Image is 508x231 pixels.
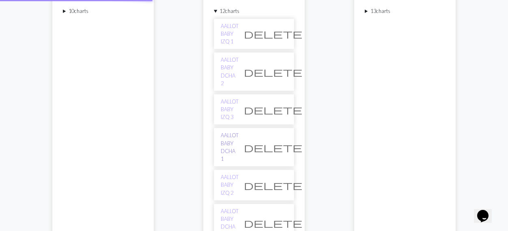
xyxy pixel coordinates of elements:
[244,179,302,191] span: delete
[244,28,302,39] span: delete
[239,64,308,80] button: Delete chart
[244,66,302,78] span: delete
[365,7,445,15] summary: 13charts
[239,102,308,117] button: Delete chart
[221,132,239,163] a: AALLOT BABY DCHA 1
[239,177,308,193] button: Delete chart
[221,173,239,197] a: AALLOT BABY IZQ 2
[221,98,239,121] a: AALLOT BABY IZQ 3
[474,199,500,223] iframe: chat widget
[221,22,239,46] a: AALLOT BABY IZQ 1
[244,104,302,115] span: delete
[244,217,302,229] span: delete
[239,26,308,41] button: Delete chart
[63,7,143,15] summary: 10charts
[214,7,294,15] summary: 12charts
[221,56,239,87] a: AALLOT BABY DCHA 2
[244,142,302,153] span: delete
[239,215,308,231] button: Delete chart
[239,140,308,155] button: Delete chart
